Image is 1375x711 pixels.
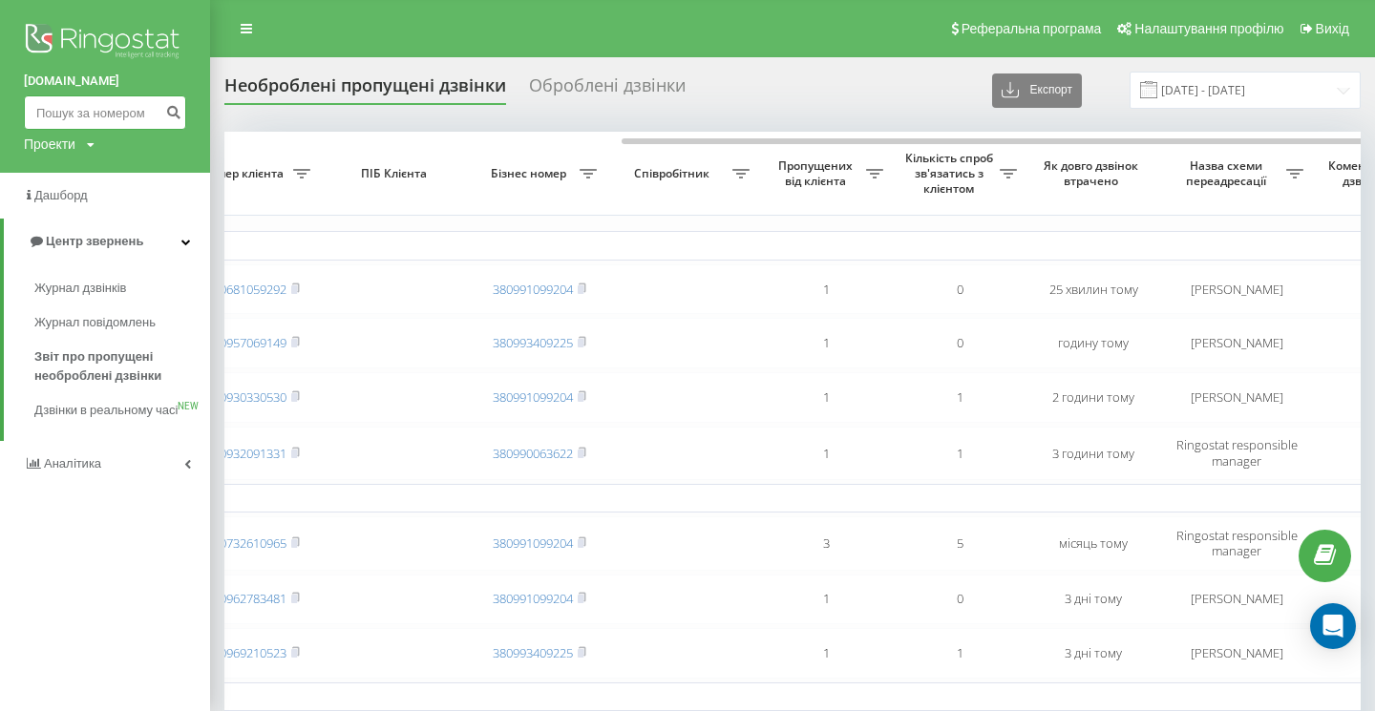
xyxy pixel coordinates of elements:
[34,188,88,202] span: Дашборд
[206,445,286,462] a: 380932091331
[206,534,286,552] a: 380732610965
[759,575,893,625] td: 1
[759,516,893,570] td: 3
[493,590,573,607] a: 380991099204
[1160,516,1313,570] td: Ringostat responsible manager
[1026,427,1160,480] td: 3 години тому
[224,75,506,105] div: Необроблені пропущені дзвінки
[893,575,1026,625] td: 0
[34,347,201,386] span: Звіт про пропущені необроблені дзвінки
[206,590,286,607] a: 380962783481
[962,21,1102,36] span: Реферальна програма
[1026,318,1160,368] td: годину тому
[34,340,210,393] a: Звіт про пропущені необроблені дзвінки
[1160,372,1313,423] td: [PERSON_NAME]
[196,166,293,181] span: Номер клієнта
[893,264,1026,315] td: 0
[893,318,1026,368] td: 0
[206,334,286,351] a: 380957069149
[893,516,1026,570] td: 5
[616,166,732,181] span: Співробітник
[893,427,1026,480] td: 1
[1026,575,1160,625] td: 3 дні тому
[893,628,1026,679] td: 1
[1026,516,1160,570] td: місяць тому
[1026,628,1160,679] td: 3 дні тому
[34,305,210,340] a: Журнал повідомлень
[992,73,1082,108] button: Експорт
[1160,264,1313,315] td: [PERSON_NAME]
[493,644,573,661] a: 380993409225
[1170,158,1286,188] span: Назва схеми переадресації
[1310,603,1356,649] div: Open Intercom Messenger
[769,158,866,188] span: Пропущених від клієнта
[493,388,573,406] a: 380991099204
[1160,575,1313,625] td: [PERSON_NAME]
[336,166,456,181] span: ПІБ Клієнта
[759,318,893,368] td: 1
[493,445,573,462] a: 380990063622
[893,372,1026,423] td: 1
[1134,21,1283,36] span: Налаштування профілю
[1160,628,1313,679] td: [PERSON_NAME]
[759,264,893,315] td: 1
[24,135,75,154] div: Проекти
[759,372,893,423] td: 1
[1160,427,1313,480] td: Ringostat responsible manager
[34,279,126,298] span: Журнал дзвінків
[206,281,286,298] a: 380681059292
[493,281,573,298] a: 380991099204
[34,393,210,428] a: Дзвінки в реальному часіNEW
[1042,158,1145,188] span: Як довго дзвінок втрачено
[1316,21,1349,36] span: Вихід
[529,75,686,105] div: Оброблені дзвінки
[24,95,186,130] input: Пошук за номером
[206,644,286,661] a: 380969210523
[24,72,186,91] a: [DOMAIN_NAME]
[759,427,893,480] td: 1
[482,166,580,181] span: Бізнес номер
[1160,318,1313,368] td: [PERSON_NAME]
[206,388,286,406] a: 380930330530
[4,219,210,264] a: Центр звернень
[34,313,156,332] span: Журнал повідомлень
[34,271,210,305] a: Журнал дзвінків
[46,234,143,248] span: Центр звернень
[44,456,101,471] span: Аналiтика
[493,334,573,351] a: 380993409225
[24,19,186,67] img: Ringostat logo
[493,534,573,552] a: 380991099204
[1026,264,1160,315] td: 25 хвилин тому
[34,401,178,420] span: Дзвінки в реальному часі
[1026,372,1160,423] td: 2 години тому
[759,628,893,679] td: 1
[902,151,1000,196] span: Кількість спроб зв'язатись з клієнтом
